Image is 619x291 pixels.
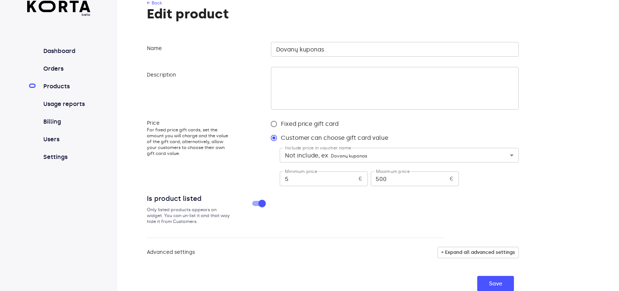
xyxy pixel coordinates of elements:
[42,117,91,126] a: Billing
[42,135,91,144] a: Users
[281,134,389,142] span: Customer can choose gift card value
[27,12,91,17] span: beta
[438,247,519,258] button: + Expand all advanced settings
[147,194,230,204] div: Is product listed
[330,153,368,159] span: Dovanų kuponas
[280,148,519,163] div: Not include, ex. Dovanų kuponas
[271,42,519,57] input: e.g. Dinner for two
[371,171,447,186] input: eg. 50
[147,45,162,52] label: Name
[489,279,502,288] span: Save
[147,7,612,21] h1: Edit product
[280,171,356,186] input: eg. 50
[42,64,91,73] a: Orders
[27,1,91,12] img: Korta
[27,1,91,17] a: beta
[147,127,229,156] span: For fixed price gift cards, set the amount you will charge and the value of the gift card; altern...
[281,120,339,128] span: Fixed price gift card
[147,71,176,79] label: Description
[42,153,91,162] a: Settings
[450,174,454,183] p: €
[42,82,91,91] a: Products
[147,249,271,256] label: Advanced settings
[147,0,162,6] a: ← Back
[42,100,91,109] a: Usage reports
[441,248,515,257] span: + Expand all advanced settings
[42,47,91,56] a: Dashboard
[147,207,230,224] p: Only listed products appears on widget. You can un-list it and that way hide it from Customers.
[359,174,363,183] p: €
[147,120,271,156] label: Price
